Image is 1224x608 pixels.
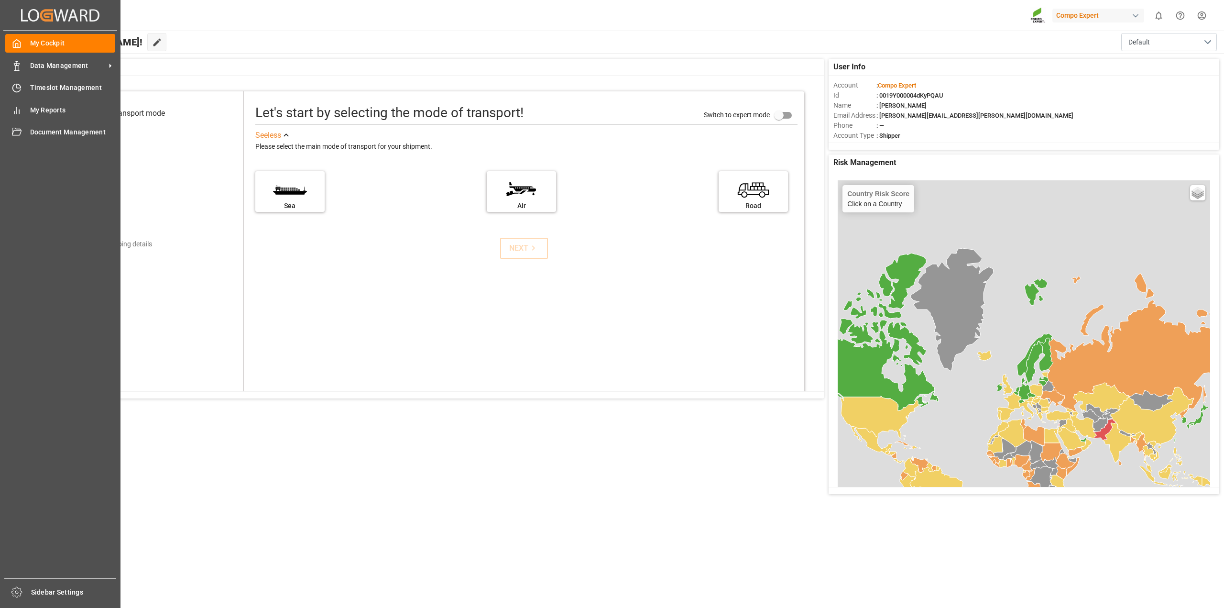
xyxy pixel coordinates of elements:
[1030,7,1046,24] img: Screenshot%202023-09-29%20at%2010.02.21.png_1712312052.png
[833,111,876,121] span: Email Address
[704,111,770,119] span: Switch to expert mode
[723,201,783,211] div: Road
[1169,5,1191,26] button: Help Center
[833,61,865,73] span: User Info
[30,61,106,71] span: Data Management
[833,90,876,100] span: Id
[876,132,900,139] span: : Shipper
[876,122,884,129] span: : —
[847,190,909,198] h4: Country Risk Score
[5,34,115,53] a: My Cockpit
[1148,5,1169,26] button: show 0 new notifications
[5,78,115,97] a: Timeslot Management
[30,83,116,93] span: Timeslot Management
[847,190,909,208] div: Click on a Country
[509,243,538,254] div: NEXT
[260,201,320,211] div: Sea
[876,102,927,109] span: : [PERSON_NAME]
[30,105,116,115] span: My Reports
[876,92,943,99] span: : 0019Y000004dKyPQAU
[255,130,281,141] div: See less
[1190,185,1205,200] a: Layers
[833,80,876,90] span: Account
[833,157,896,168] span: Risk Management
[1052,6,1148,24] button: Compo Expert
[878,82,916,89] span: Compo Expert
[876,82,916,89] span: :
[91,108,165,119] div: Select transport mode
[30,127,116,137] span: Document Management
[31,587,117,597] span: Sidebar Settings
[255,141,798,153] div: Please select the main mode of transport for your shipment.
[833,100,876,111] span: Name
[30,38,116,48] span: My Cockpit
[255,103,524,123] div: Let's start by selecting the mode of transport!
[876,112,1073,119] span: : [PERSON_NAME][EMAIL_ADDRESS][PERSON_NAME][DOMAIN_NAME]
[492,201,551,211] div: Air
[1121,33,1217,51] button: open menu
[833,121,876,131] span: Phone
[833,131,876,141] span: Account Type
[5,100,115,119] a: My Reports
[5,123,115,142] a: Document Management
[500,238,548,259] button: NEXT
[92,239,152,249] div: Add shipping details
[1128,37,1150,47] span: Default
[1052,9,1144,22] div: Compo Expert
